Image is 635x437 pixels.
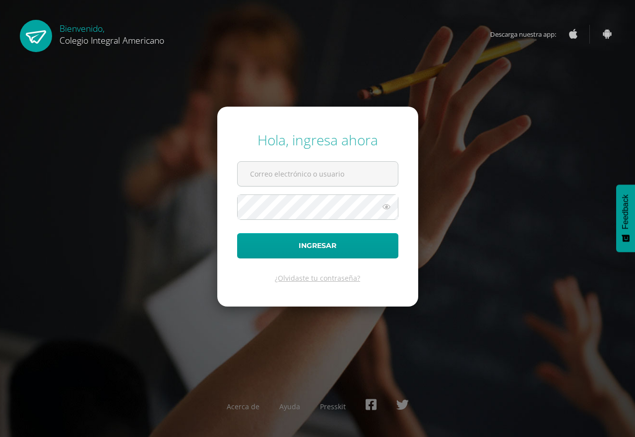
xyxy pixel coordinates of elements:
a: Acerca de [227,402,259,411]
a: ¿Olvidaste tu contraseña? [275,273,360,283]
button: Feedback - Mostrar encuesta [616,185,635,252]
input: Correo electrónico o usuario [238,162,398,186]
span: Descarga nuestra app: [490,25,566,44]
a: Presskit [320,402,346,411]
div: Hola, ingresa ahora [237,130,398,149]
span: Feedback [621,194,630,229]
a: Ayuda [279,402,300,411]
div: Bienvenido, [60,20,164,46]
span: Colegio Integral Americano [60,34,164,46]
button: Ingresar [237,233,398,258]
